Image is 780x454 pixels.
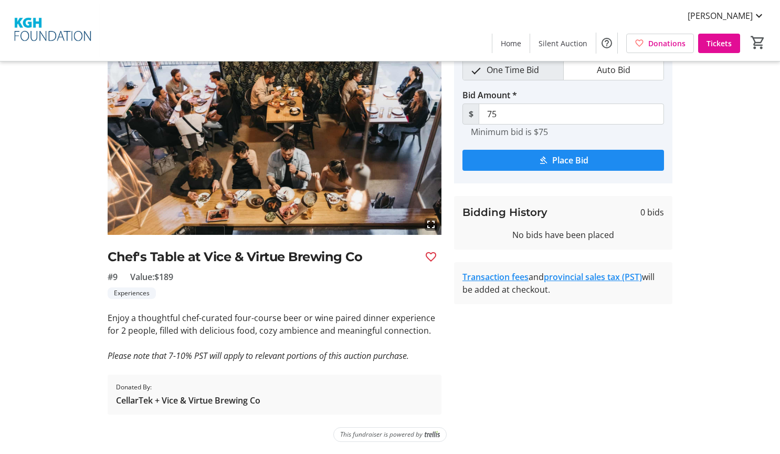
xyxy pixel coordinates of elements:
span: This fundraiser is powered by [340,430,423,439]
span: CellarTek + Vice & Virtue Brewing Co [116,394,260,407]
span: [PERSON_NAME] [688,9,753,22]
label: Bid Amount * [462,89,517,101]
a: Home [492,34,530,53]
button: Cart [749,33,767,52]
a: provincial sales tax (PST) [544,271,642,283]
span: Donated By: [116,383,260,392]
em: Please note that 7-10% PST will apply to relevant portions of this auction purchase. [108,350,409,362]
div: No bids have been placed [462,229,664,241]
span: One Time Bid [480,60,545,80]
h3: Bidding History [462,204,547,220]
span: Donations [648,38,686,49]
mat-icon: fullscreen [425,218,437,231]
a: Silent Auction [530,34,596,53]
span: Value: $189 [130,271,173,283]
div: and will be added at checkout. [462,271,664,296]
span: Tickets [707,38,732,49]
tr-hint: Minimum bid is $75 [471,127,548,137]
span: Auto Bid [591,60,637,80]
button: Help [596,33,617,54]
img: Image [108,47,441,235]
img: KGH Foundation's Logo [6,4,100,57]
span: Silent Auction [539,38,587,49]
span: Home [501,38,521,49]
img: Trellis Logo [425,431,440,438]
a: Transaction fees [462,271,529,283]
span: $ [462,104,479,125]
a: Tickets [698,34,740,53]
tr-label-badge: Experiences [108,287,156,299]
button: Favourite [420,246,441,267]
span: #9 [108,271,118,283]
h2: Chef's Table at Vice & Virtue Brewing Co [108,247,416,266]
button: [PERSON_NAME] [679,7,774,24]
span: 0 bids [640,206,664,219]
p: Enjoy a thoughtful chef-curated four-course beer or wine paired dinner experience for 2 people, f... [108,312,441,337]
button: Place Bid [462,150,664,171]
a: Donations [626,34,694,53]
span: Place Bid [552,154,588,167]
